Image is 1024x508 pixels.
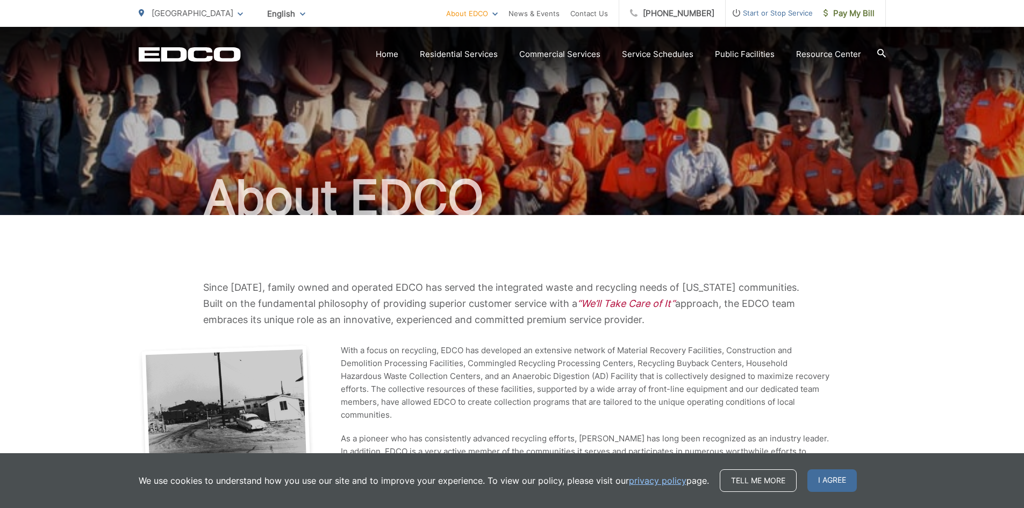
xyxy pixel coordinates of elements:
[509,7,560,20] a: News & Events
[715,48,775,61] a: Public Facilities
[570,7,608,20] a: Contact Us
[629,474,686,487] a: privacy policy
[622,48,693,61] a: Service Schedules
[341,432,830,471] p: As a pioneer who has consistently advanced recycling efforts, [PERSON_NAME] has long been recogni...
[139,171,886,225] h1: About EDCO
[139,474,709,487] p: We use cookies to understand how you use our site and to improve your experience. To view our pol...
[824,7,875,20] span: Pay My Bill
[446,7,498,20] a: About EDCO
[152,8,233,18] span: [GEOGRAPHIC_DATA]
[796,48,861,61] a: Resource Center
[376,48,398,61] a: Home
[203,280,821,328] p: Since [DATE], family owned and operated EDCO has served the integrated waste and recycling needs ...
[341,344,830,421] p: With a focus on recycling, EDCO has developed an extensive network of Material Recovery Facilitie...
[420,48,498,61] a: Residential Services
[519,48,600,61] a: Commercial Services
[807,469,857,492] span: I agree
[720,469,797,492] a: Tell me more
[139,344,314,481] img: EDCO facility
[139,47,241,62] a: EDCD logo. Return to the homepage.
[259,4,313,23] span: English
[577,298,675,309] em: “We’ll Take Care of It”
